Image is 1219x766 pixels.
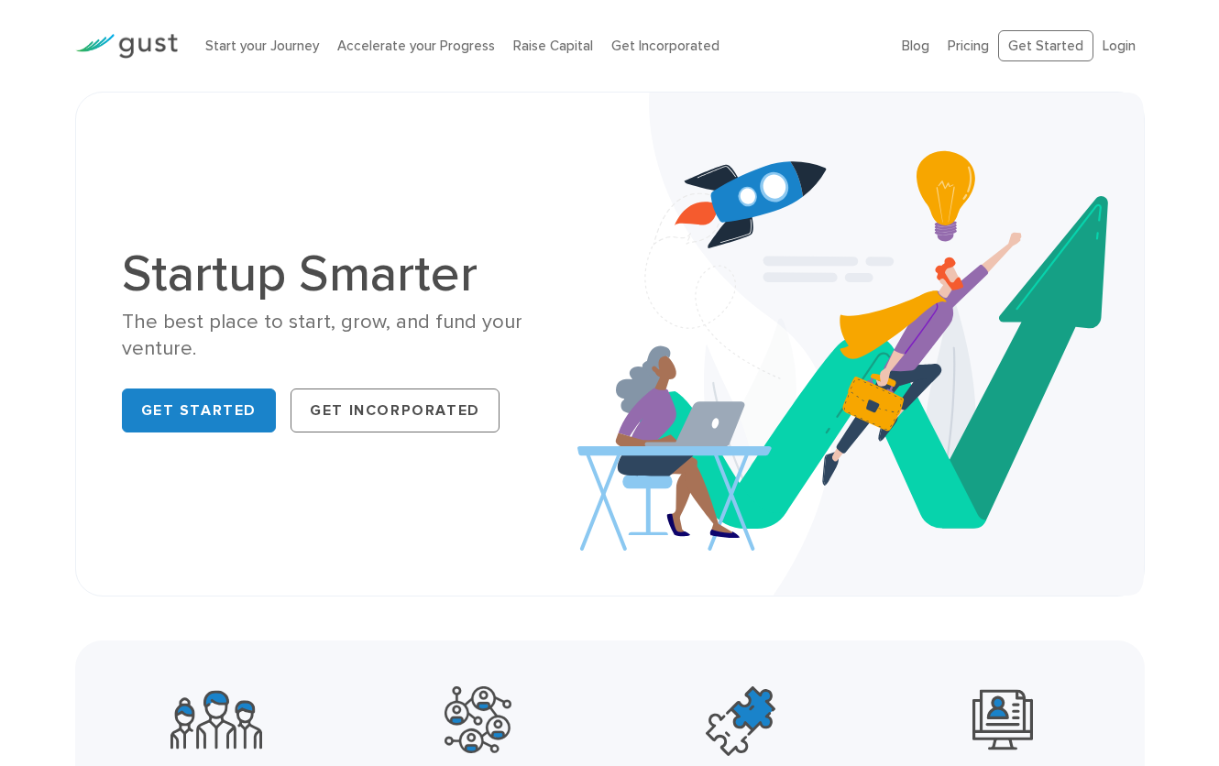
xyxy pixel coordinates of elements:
[577,93,1144,596] img: Startup Smarter Hero
[122,309,597,363] div: The best place to start, grow, and fund your venture.
[337,38,495,54] a: Accelerate your Progress
[122,388,277,432] a: Get Started
[75,34,178,59] img: Gust Logo
[948,38,989,54] a: Pricing
[972,686,1033,753] img: Leading Angel Investment
[205,38,319,54] a: Start your Journey
[902,38,929,54] a: Blog
[170,686,262,753] img: Community Founders
[611,38,719,54] a: Get Incorporated
[291,388,500,432] a: Get Incorporated
[1103,38,1136,54] a: Login
[122,248,597,300] h1: Startup Smarter
[445,686,511,753] img: Powerful Partners
[706,686,775,756] img: Top Accelerators
[998,30,1093,62] a: Get Started
[513,38,593,54] a: Raise Capital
